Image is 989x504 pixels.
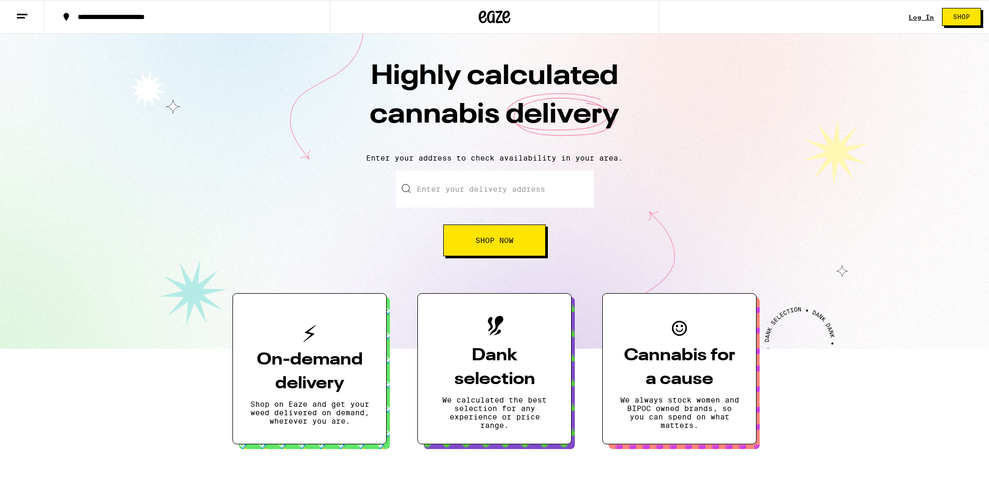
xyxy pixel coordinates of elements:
button: Shop [942,8,981,26]
input: Enter your delivery address [396,171,594,208]
button: Shop Now [443,225,546,256]
p: We calculated the best selection for any experience or price range. [435,396,554,430]
button: Dank selectionWe calculated the best selection for any experience or price range. [417,293,572,444]
a: Shop [934,8,989,26]
span: Shop Now [475,237,514,244]
p: Enter your address to check availability in your area. [11,154,978,162]
h3: Cannabis for a cause [620,344,739,391]
p: Shop on Eaze and get your weed delivered on demand, wherever you are. [250,400,369,425]
button: On-demand deliveryShop on Eaze and get your weed delivered on demand, wherever you are. [232,293,387,444]
h1: Highly calculated cannabis delivery [310,58,679,145]
a: Log In [909,14,934,21]
span: Shop [953,14,970,20]
button: Cannabis for a causeWe always stock women and BIPOC owned brands, so you can spend on what matters. [602,293,757,444]
h3: On-demand delivery [250,348,369,396]
p: We always stock women and BIPOC owned brands, so you can spend on what matters. [620,396,739,430]
h3: Dank selection [435,344,554,391]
